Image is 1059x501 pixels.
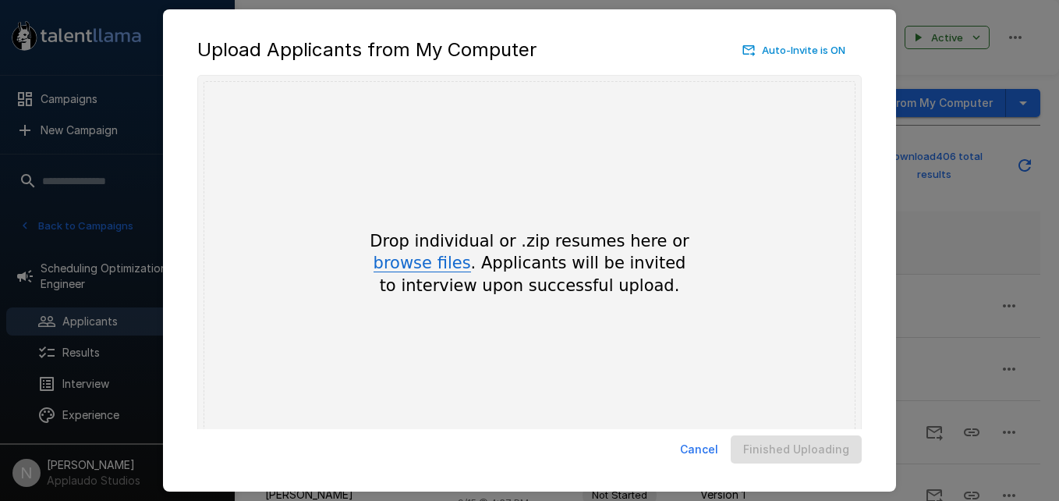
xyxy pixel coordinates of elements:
button: Cancel [674,435,724,464]
div: Uppy Dashboard [197,75,862,465]
div: Upload Applicants from My Computer [197,37,862,62]
button: browse files [374,255,471,272]
a: Powered byUppy [488,428,570,438]
button: Auto-Invite is ON [739,38,849,62]
div: Drop individual or .zip resumes here or . Applicants will be invited to interview upon successful... [342,230,717,297]
span: Uppy [548,428,571,439]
